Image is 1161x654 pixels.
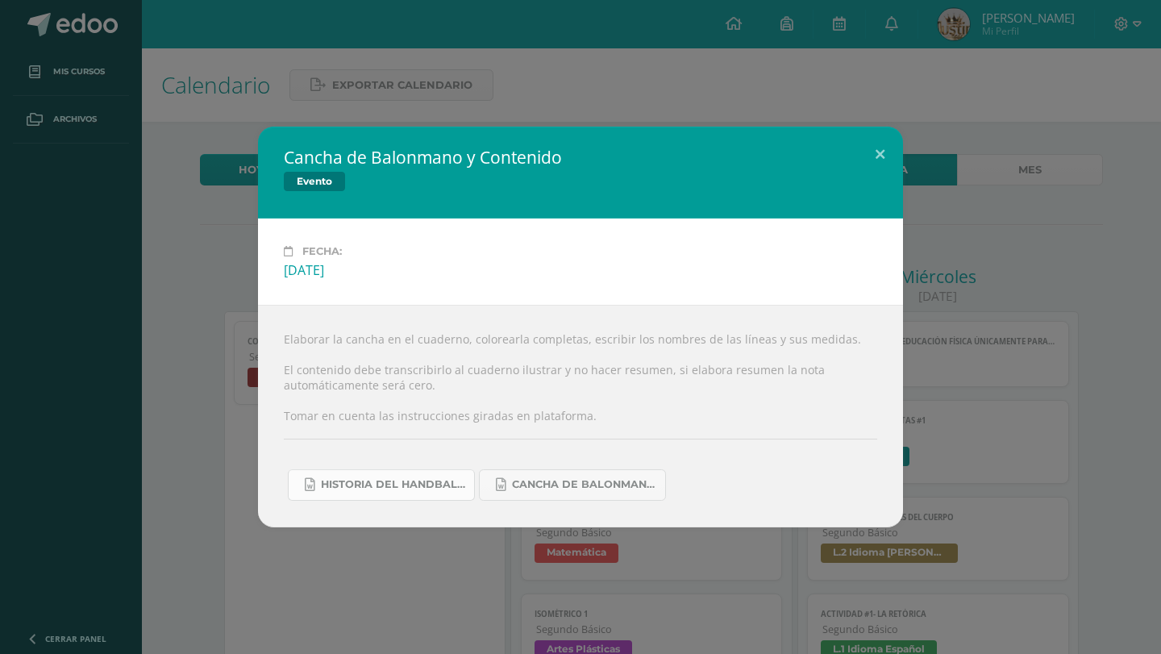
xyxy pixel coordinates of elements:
[512,478,657,491] span: Cancha de Balonmano.docx
[284,146,562,169] h2: Cancha de Balonmano y Contenido
[302,245,342,257] span: Fecha:
[288,469,475,501] a: Historia del handball.docx
[857,127,903,181] button: Close (Esc)
[284,172,345,191] span: Evento
[258,305,903,527] div: Elaborar la cancha en el cuaderno, colorearla completas, escribir los nombres de las líneas y sus...
[321,478,466,491] span: Historia del handball.docx
[284,261,877,279] div: [DATE]
[479,469,666,501] a: Cancha de Balonmano.docx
